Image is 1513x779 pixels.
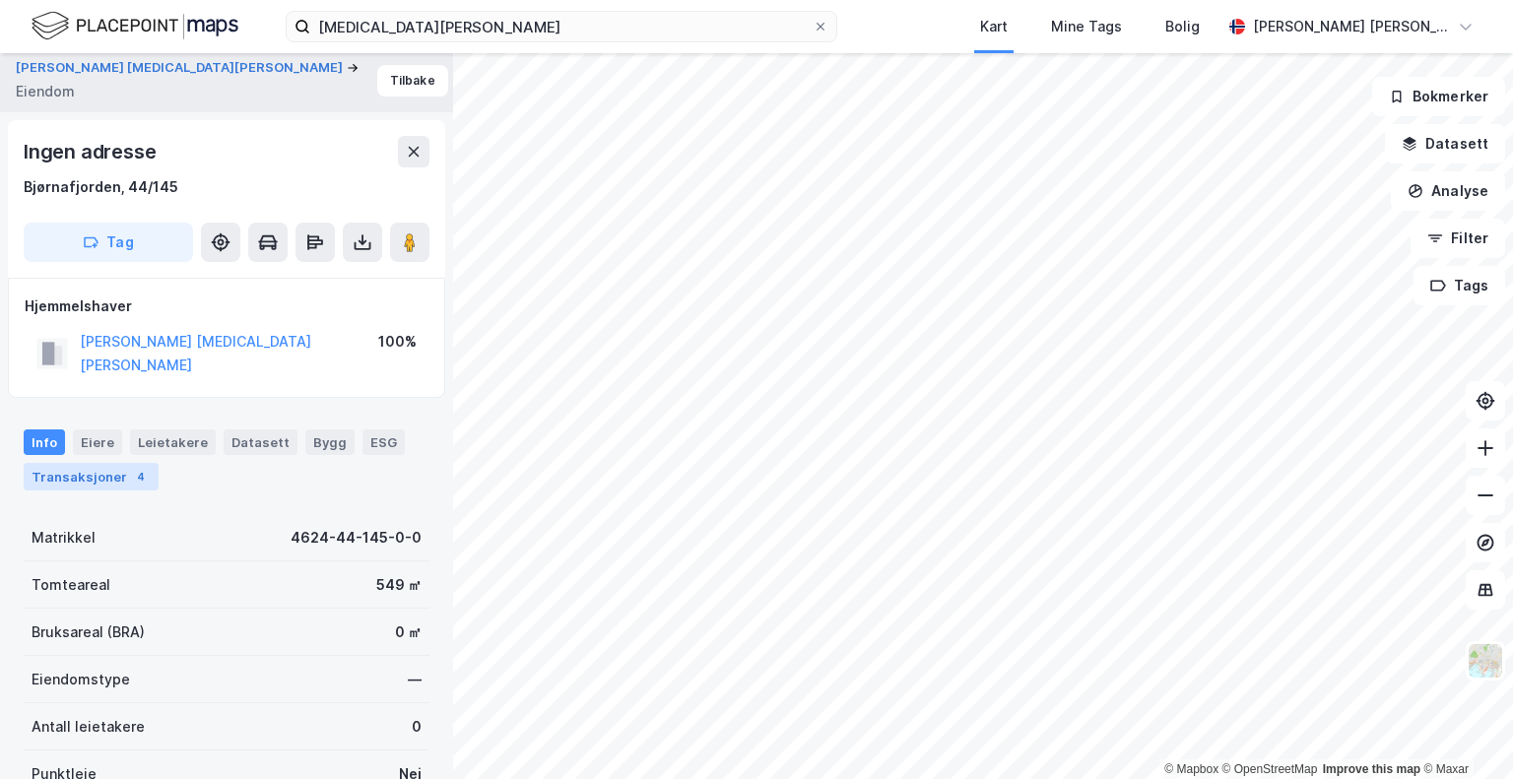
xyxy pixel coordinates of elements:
[16,58,347,78] button: [PERSON_NAME] [MEDICAL_DATA][PERSON_NAME]
[131,467,151,487] div: 4
[1391,171,1505,211] button: Analyse
[1467,642,1504,680] img: Z
[224,429,297,455] div: Datasett
[73,429,122,455] div: Eiere
[980,15,1008,38] div: Kart
[24,175,178,199] div: Bjørnafjorden, 44/145
[362,429,405,455] div: ESG
[378,330,417,354] div: 100%
[32,526,96,550] div: Matrikkel
[24,136,160,167] div: Ingen adresse
[1414,266,1505,305] button: Tags
[1372,77,1505,116] button: Bokmerker
[1164,762,1218,776] a: Mapbox
[130,429,216,455] div: Leietakere
[395,620,422,644] div: 0 ㎡
[305,429,355,455] div: Bygg
[32,668,130,691] div: Eiendomstype
[32,620,145,644] div: Bruksareal (BRA)
[377,65,448,97] button: Tilbake
[1385,124,1505,163] button: Datasett
[1222,762,1318,776] a: OpenStreetMap
[24,463,159,490] div: Transaksjoner
[1253,15,1450,38] div: [PERSON_NAME] [PERSON_NAME]
[32,573,110,597] div: Tomteareal
[376,573,422,597] div: 549 ㎡
[1051,15,1122,38] div: Mine Tags
[32,715,145,739] div: Antall leietakere
[408,668,422,691] div: —
[24,429,65,455] div: Info
[1414,684,1513,779] iframe: Chat Widget
[25,294,428,318] div: Hjemmelshaver
[1323,762,1420,776] a: Improve this map
[32,9,238,43] img: logo.f888ab2527a4732fd821a326f86c7f29.svg
[24,223,193,262] button: Tag
[291,526,422,550] div: 4624-44-145-0-0
[1165,15,1200,38] div: Bolig
[1414,684,1513,779] div: Kontrollprogram for chat
[1411,219,1505,258] button: Filter
[412,715,422,739] div: 0
[310,12,813,41] input: Søk på adresse, matrikkel, gårdeiere, leietakere eller personer
[16,80,75,103] div: Eiendom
